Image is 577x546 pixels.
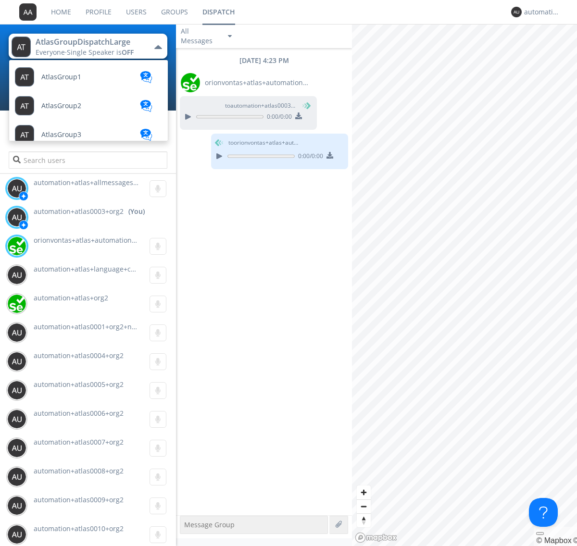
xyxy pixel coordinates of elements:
img: caret-down-sm.svg [228,35,232,37]
button: AtlasGroupDispatchLargeEveryone·Single Speaker isOFF [9,34,167,59]
img: 373638.png [12,37,31,57]
img: 373638.png [511,7,522,17]
span: AtlasGroup2 [41,102,81,110]
img: 416df68e558d44378204aed28a8ce244 [7,294,26,313]
div: (You) [128,207,145,216]
span: Single Speaker is [67,48,134,57]
iframe: Toggle Customer Support [529,498,558,527]
button: Zoom out [357,499,371,513]
span: automation+atlas0008+org2 [34,466,124,475]
img: 373638.png [7,323,26,342]
img: 373638.png [7,265,26,285]
button: Toggle attribution [536,532,544,535]
span: OFF [122,48,134,57]
span: to automation+atlas0003+org2 [225,101,297,110]
span: to orionvontas+atlas+automation+org2 [228,138,301,147]
span: automation+atlas+allmessages+org2+new [34,178,169,187]
span: AtlasGroup1 [41,74,81,81]
img: 373638.png [19,3,37,21]
img: 373638.png [7,352,26,371]
a: Mapbox [536,536,571,545]
span: automation+atlas0007+org2 [34,437,124,447]
img: 373638.png [7,208,26,227]
img: download media button [326,152,333,159]
img: 373638.png [7,381,26,400]
span: automation+atlas0004+org2 [34,351,124,360]
span: automation+atlas0006+org2 [34,409,124,418]
a: Mapbox logo [355,532,397,543]
span: Reset bearing to north [357,514,371,527]
span: AtlasGroup3 [41,131,81,138]
span: orionvontas+atlas+automation+org2 [205,78,311,87]
img: 373638.png [7,438,26,458]
div: automation+atlas0003+org2 [524,7,560,17]
img: 373638.png [7,179,26,198]
button: Reset bearing to north [357,513,371,527]
img: 373638.png [7,409,26,429]
span: automation+atlas0001+org2+new [34,322,141,331]
img: 29d36aed6fa347d5a1537e7736e6aa13 [7,236,26,256]
span: automation+atlas+org2 [34,293,108,302]
img: 373638.png [7,496,26,515]
div: [DATE] 4:23 PM [176,56,352,65]
span: automation+atlas0009+org2 [34,495,124,504]
span: automation+atlas0005+org2 [34,380,124,389]
img: 373638.png [7,467,26,486]
div: AtlasGroupDispatchLarge [36,37,144,48]
img: translation-blue.svg [139,129,153,141]
input: Search users [9,151,167,169]
img: download media button [295,112,302,119]
div: All Messages [181,26,219,46]
img: 373638.png [7,525,26,544]
div: Everyone · [36,48,144,57]
span: 0:00 / 0:00 [295,152,323,162]
span: automation+atlas0003+org2 [34,207,124,216]
ul: AtlasGroupDispatchLargeEveryone·Single Speaker isOFF [9,60,168,141]
img: 29d36aed6fa347d5a1537e7736e6aa13 [181,73,200,92]
button: Zoom in [357,485,371,499]
span: automation+atlas+language+check+org2 [34,264,164,273]
span: Zoom out [357,500,371,513]
img: translation-blue.svg [139,100,153,112]
span: 0:00 / 0:00 [263,112,292,123]
span: orionvontas+atlas+automation+org2 [34,236,150,245]
img: translation-blue.svg [139,71,153,83]
span: automation+atlas0010+org2 [34,524,124,533]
